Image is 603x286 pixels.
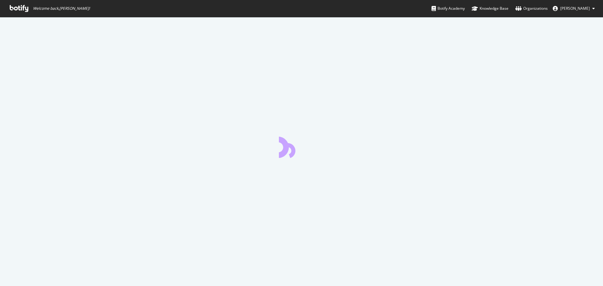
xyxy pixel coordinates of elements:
[515,5,548,12] div: Organizations
[279,135,324,158] div: animation
[560,6,590,11] span: Roxana Stingu
[432,5,465,12] div: Botify Academy
[33,6,90,11] span: Welcome back, [PERSON_NAME] !
[548,3,600,13] button: [PERSON_NAME]
[472,5,508,12] div: Knowledge Base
